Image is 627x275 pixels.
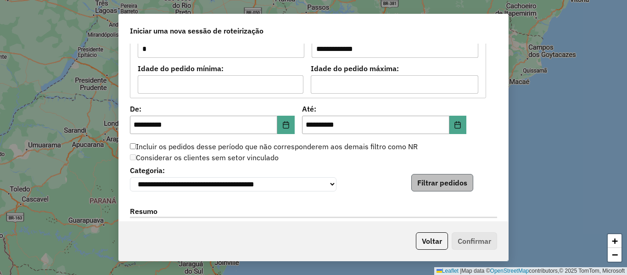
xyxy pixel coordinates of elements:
[130,152,279,163] label: Considerar os clientes sem setor vinculado
[130,154,136,160] input: Considerar os clientes sem setor vinculado
[130,165,336,176] label: Categoria:
[130,143,136,149] input: Incluir os pedidos desse período que não corresponderem aos demais filtro como NR
[437,268,459,274] a: Leaflet
[130,141,418,152] label: Incluir os pedidos desse período que não corresponderem aos demais filtro como NR
[416,232,448,250] button: Voltar
[434,267,627,275] div: Map data © contributors,© 2025 TomTom, Microsoft
[460,268,461,274] span: |
[490,268,529,274] a: OpenStreetMap
[411,174,473,191] button: Filtrar pedidos
[449,116,467,134] button: Choose Date
[130,206,497,218] label: Resumo
[608,234,621,248] a: Zoom in
[302,103,467,114] label: Até:
[311,63,479,74] label: Idade do pedido máxima:
[130,103,295,114] label: De:
[138,63,303,74] label: Idade do pedido mínima:
[130,25,263,36] span: Iniciar uma nova sessão de roteirização
[612,249,618,260] span: −
[608,248,621,262] a: Zoom out
[277,116,295,134] button: Choose Date
[612,235,618,247] span: +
